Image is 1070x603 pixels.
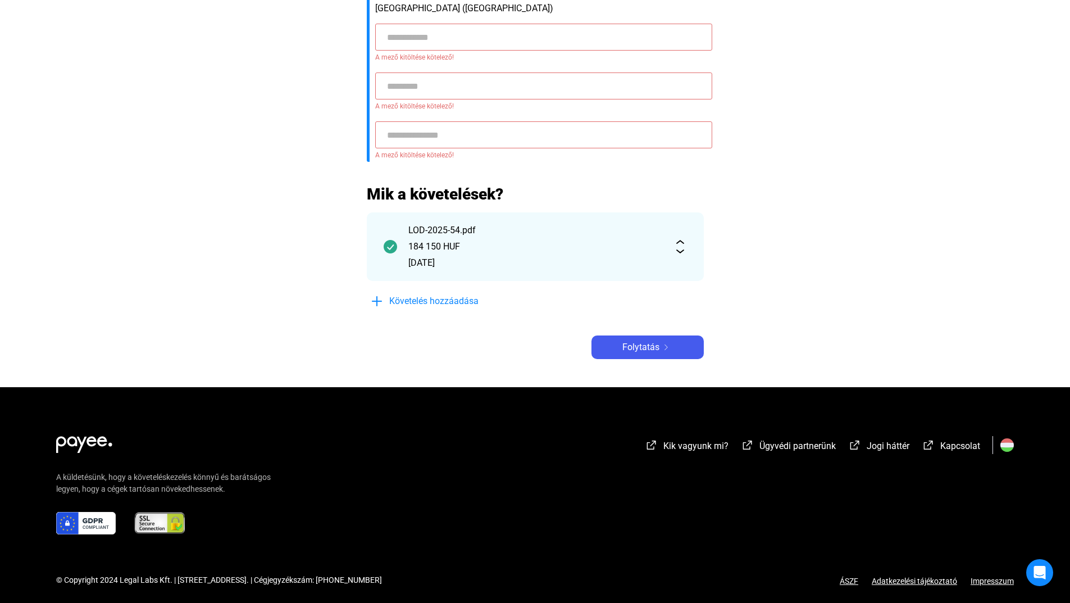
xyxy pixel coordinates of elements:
a: Adatkezelési tájékoztató [858,577,971,586]
div: [DATE] [408,256,662,270]
div: LOD-2025-54.pdf [408,224,662,237]
img: external-link-white [741,439,754,451]
span: Folytatás [622,341,659,354]
img: HU.svg [1000,438,1014,452]
span: Kapcsolat [940,441,980,451]
button: plus-blueKövetelés hozzáadása [367,289,535,313]
span: Jogi háttér [867,441,909,451]
span: A mező kitöltése kötelező! [375,51,704,64]
div: Open Intercom Messenger [1026,559,1053,586]
a: external-link-whiteKik vagyunk mi? [645,442,728,453]
span: Követelés hozzáadása [389,294,479,308]
a: Impresszum [971,577,1014,586]
div: [GEOGRAPHIC_DATA] ([GEOGRAPHIC_DATA]) [375,2,704,15]
a: external-link-whiteKapcsolat [922,442,980,453]
h2: Mik a követelések? [367,184,704,204]
img: plus-blue [370,294,384,308]
img: external-link-white [848,439,862,451]
img: white-payee-white-dot.svg [56,430,112,453]
img: arrow-right-white [659,344,673,350]
img: external-link-white [645,439,658,451]
img: ssl [134,512,186,534]
button: Folytatásarrow-right-white [591,335,704,359]
a: external-link-whiteÜgyvédi partnerünk [741,442,836,453]
span: Ügyvédi partnerünk [759,441,836,451]
span: A mező kitöltése kötelező! [375,148,704,162]
a: external-link-whiteJogi háttér [848,442,909,453]
span: A mező kitöltése kötelező! [375,99,704,113]
div: 184 150 HUF [408,240,662,253]
a: ÁSZF [840,577,858,586]
img: external-link-white [922,439,935,451]
img: expand [673,240,687,253]
span: Kik vagyunk mi? [663,441,728,451]
div: © Copyright 2024 Legal Labs Kft. | [STREET_ADDRESS]. | Cégjegyzékszám: [PHONE_NUMBER] [56,574,382,586]
img: checkmark-darker-green-circle [384,240,397,253]
img: gdpr [56,512,116,534]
